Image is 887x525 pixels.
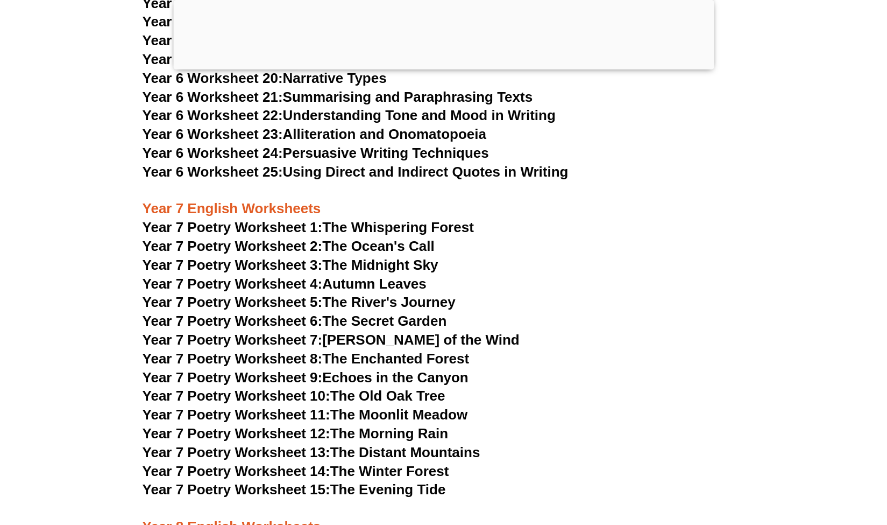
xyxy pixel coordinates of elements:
[143,294,456,310] a: Year 7 Poetry Worksheet 5:The River's Journey
[143,145,283,161] span: Year 6 Worksheet 24:
[143,70,387,86] a: Year 6 Worksheet 20:Narrative Types
[143,238,435,254] a: Year 7 Poetry Worksheet 2:The Ocean's Call
[708,403,887,525] iframe: Chat Widget
[143,463,449,479] a: Year 7 Poetry Worksheet 14:The Winter Forest
[143,332,323,348] span: Year 7 Poetry Worksheet 7:
[143,126,486,142] a: Year 6 Worksheet 23:Alliteration and Onomatopoeia
[143,351,323,367] span: Year 7 Poetry Worksheet 8:
[143,182,745,219] h3: Year 7 English Worksheets
[143,89,533,105] a: Year 6 Worksheet 21:Summarising and Paraphrasing Texts
[143,126,283,142] span: Year 6 Worksheet 23:
[143,32,283,48] span: Year 6 Worksheet 18:
[143,481,330,498] span: Year 7 Poetry Worksheet 15:
[143,407,330,423] span: Year 7 Poetry Worksheet 11:
[143,444,480,460] a: Year 7 Poetry Worksheet 13:The Distant Mountains
[143,444,330,460] span: Year 7 Poetry Worksheet 13:
[143,388,330,404] span: Year 7 Poetry Worksheet 10:
[143,164,569,180] a: Year 6 Worksheet 25:Using Direct and Indirect Quotes in Writing
[143,70,283,86] span: Year 6 Worksheet 20:
[143,257,438,273] a: Year 7 Poetry Worksheet 3:The Midnight Sky
[143,276,323,292] span: Year 7 Poetry Worksheet 4:
[143,313,447,329] a: Year 7 Poetry Worksheet 6:The Secret Garden
[143,219,323,235] span: Year 7 Poetry Worksheet 1:
[143,219,474,235] a: Year 7 Poetry Worksheet 1:The Whispering Forest
[143,238,323,254] span: Year 7 Poetry Worksheet 2:
[143,425,330,442] span: Year 7 Poetry Worksheet 12:
[143,407,468,423] a: Year 7 Poetry Worksheet 11:The Moonlit Meadow
[143,13,511,30] a: Year 6 Worksheet 17:Spelling Rules: Common Mistakes
[143,89,283,105] span: Year 6 Worksheet 21:
[143,51,468,67] a: Year 6 Worksheet 19:Formal and Informal Letters
[143,107,556,123] a: Year 6 Worksheet 22:Understanding Tone and Mood in Writing
[143,32,487,48] a: Year 6 Worksheet 18:Contractions and Apostrophes
[143,369,469,386] a: Year 7 Poetry Worksheet 9:Echoes in the Canyon
[143,51,283,67] span: Year 6 Worksheet 19:
[143,463,330,479] span: Year 7 Poetry Worksheet 14:
[143,481,446,498] a: Year 7 Poetry Worksheet 15:The Evening Tide
[143,145,489,161] a: Year 6 Worksheet 24:Persuasive Writing Techniques
[143,107,283,123] span: Year 6 Worksheet 22:
[143,351,469,367] a: Year 7 Poetry Worksheet 8:The Enchanted Forest
[143,257,323,273] span: Year 7 Poetry Worksheet 3:
[143,276,427,292] a: Year 7 Poetry Worksheet 4:Autumn Leaves
[143,332,520,348] a: Year 7 Poetry Worksheet 7:[PERSON_NAME] of the Wind
[143,313,323,329] span: Year 7 Poetry Worksheet 6:
[143,13,283,30] span: Year 6 Worksheet 17:
[143,425,448,442] a: Year 7 Poetry Worksheet 12:The Morning Rain
[143,369,323,386] span: Year 7 Poetry Worksheet 9:
[143,294,323,310] span: Year 7 Poetry Worksheet 5:
[143,388,445,404] a: Year 7 Poetry Worksheet 10:The Old Oak Tree
[143,164,283,180] span: Year 6 Worksheet 25:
